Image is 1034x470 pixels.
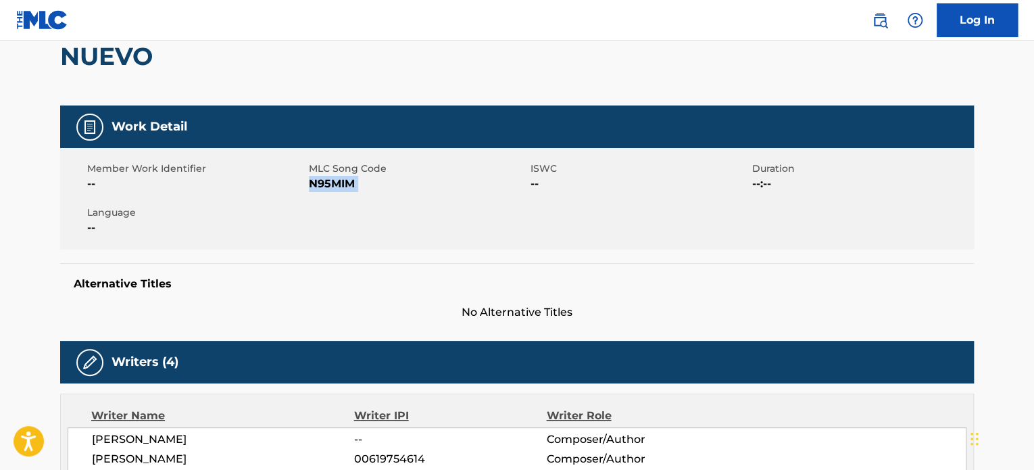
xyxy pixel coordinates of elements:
span: Duration [752,162,970,176]
div: Drag [970,419,979,459]
h5: Work Detail [112,119,187,135]
h5: Writers (4) [112,354,178,370]
span: [PERSON_NAME] [92,431,354,448]
span: Member Work Identifier [87,162,305,176]
span: No Alternative Titles [60,304,974,321]
span: Composer/Author [546,451,721,467]
iframe: Chat Widget [966,405,1034,470]
img: help [907,12,923,28]
div: Help [902,7,929,34]
span: -- [87,220,305,236]
span: Language [87,206,305,220]
span: Composer/Author [546,431,721,448]
span: MLC Song Code [309,162,527,176]
img: Writers [82,354,98,371]
h5: Alternative Titles [74,277,960,291]
span: 00619754614 [354,451,546,467]
span: N95MIM [309,176,527,192]
a: Public Search [866,7,893,34]
span: -- [531,176,749,192]
div: Writer Role [546,408,721,424]
img: Work Detail [82,119,98,135]
span: ISWC [531,162,749,176]
img: search [872,12,888,28]
div: Writer IPI [354,408,547,424]
img: MLC Logo [16,10,68,30]
span: -- [354,431,546,448]
span: --:-- [752,176,970,192]
div: Writer Name [91,408,354,424]
span: [PERSON_NAME] [92,451,354,467]
h2: NUEVO [60,41,159,72]
a: Log In [937,3,1018,37]
span: -- [87,176,305,192]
